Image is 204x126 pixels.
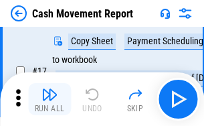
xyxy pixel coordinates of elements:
[32,66,47,76] span: # 17
[32,7,133,20] div: Cash Movement Report
[160,8,171,19] img: Support
[167,88,189,110] img: Main button
[35,105,65,113] div: Run All
[177,5,193,21] img: Settings menu
[127,105,144,113] div: Skip
[114,83,157,115] button: Skip
[28,83,71,115] button: Run All
[11,5,27,21] img: Back
[127,86,143,103] img: Skip
[52,55,97,65] div: to workbook
[68,34,116,50] div: Copy Sheet
[41,86,58,103] img: Run All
